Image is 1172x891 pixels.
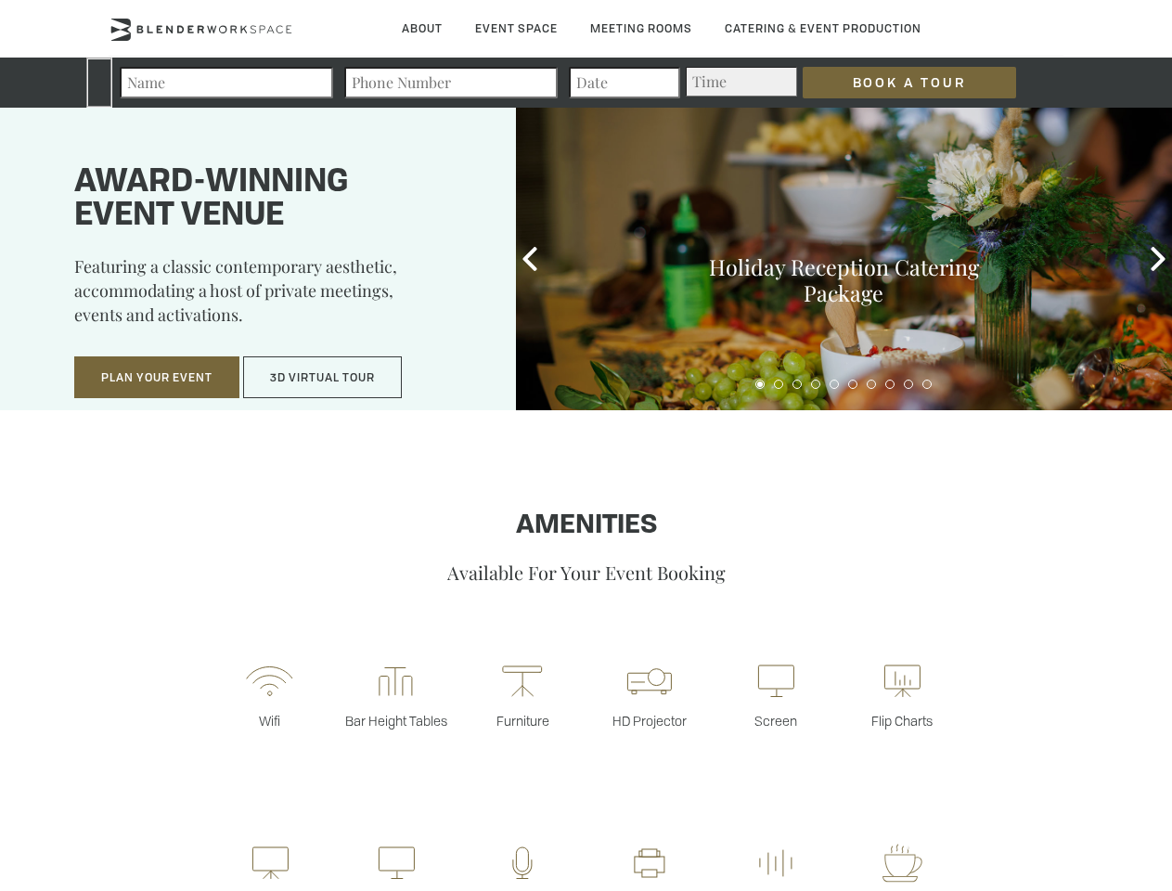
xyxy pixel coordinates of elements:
input: Phone Number [344,67,558,98]
iframe: Chat Widget [1079,802,1172,891]
p: Bar Height Tables [333,712,459,730]
a: Holiday Reception Catering Package [709,252,979,307]
input: Date [569,67,680,98]
h1: Award-winning event venue [74,166,470,233]
p: Flip Charts [839,712,965,730]
input: Name [120,67,333,98]
p: HD Projector [586,712,713,730]
h1: Amenities [58,511,1114,541]
p: Screen [713,712,839,730]
button: Plan Your Event [74,356,239,399]
p: Available For Your Event Booking [58,560,1114,585]
p: Featuring a classic contemporary aesthetic, accommodating a host of private meetings, events and ... [74,254,470,340]
p: Furniture [459,712,586,730]
p: Wifi [206,712,332,730]
button: 3D Virtual Tour [243,356,402,399]
input: Book a Tour [803,67,1016,98]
